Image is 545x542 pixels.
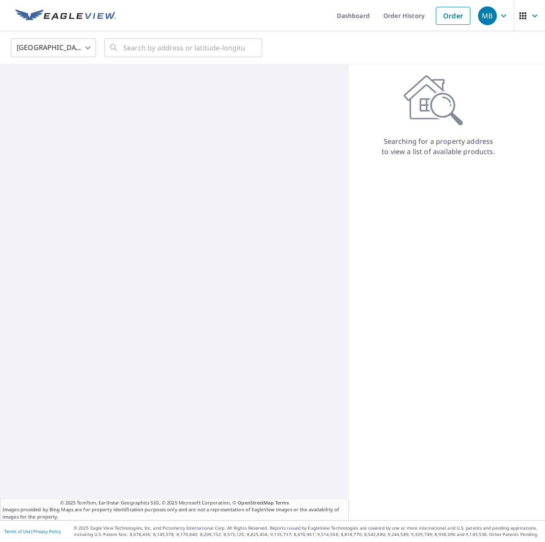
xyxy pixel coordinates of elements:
[4,528,31,534] a: Terms of Use
[478,6,497,25] div: MB
[60,499,289,507] span: © 2025 TomTom, Earthstar Geographics SIO, © 2025 Microsoft Corporation, ©
[381,136,496,157] p: Searching for a property address to view a list of available products.
[33,528,61,534] a: Privacy Policy
[238,499,273,506] a: OpenStreetMap
[74,525,541,538] p: © 2025 Eagle View Technologies, Inc. and Pictometry International Corp. All Rights Reserved. Repo...
[15,9,116,22] img: EV Logo
[11,36,96,60] div: [GEOGRAPHIC_DATA]
[123,36,245,60] input: Search by address or latitude-longitude
[275,499,289,506] a: Terms
[436,7,470,25] a: Order
[4,529,61,534] p: |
